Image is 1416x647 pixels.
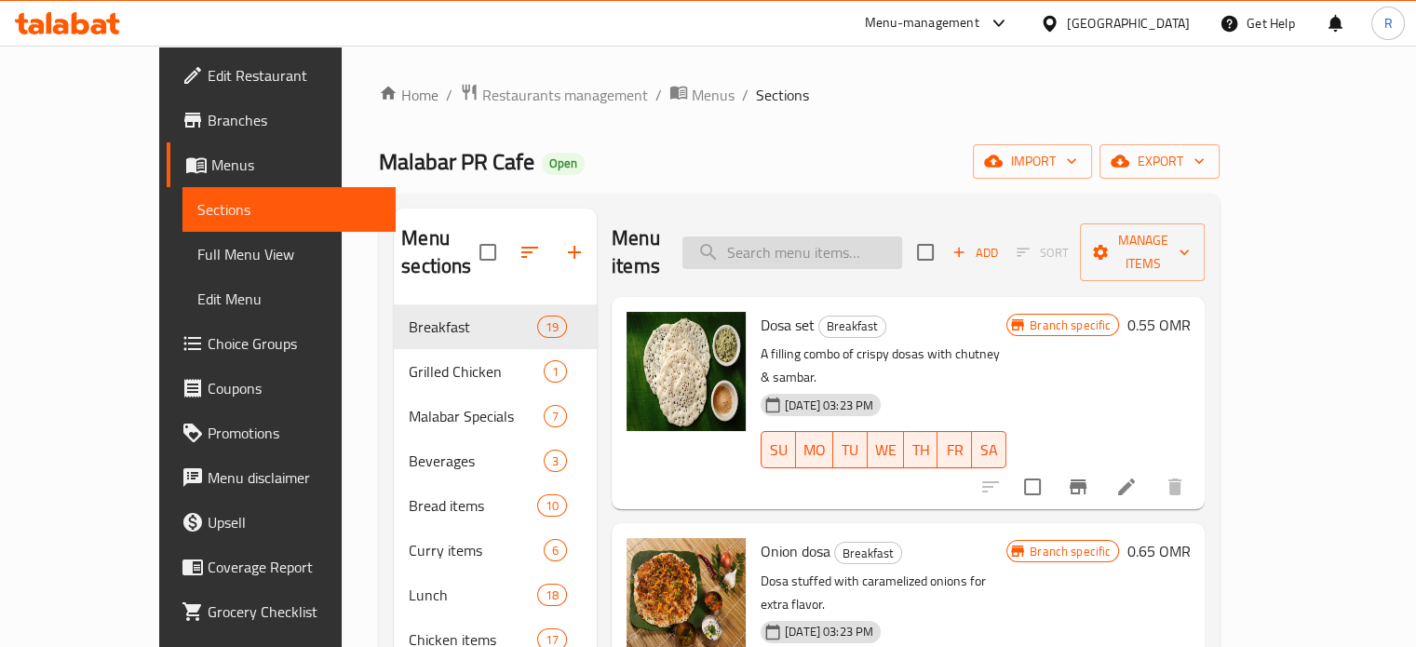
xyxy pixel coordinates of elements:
[167,366,396,411] a: Coupons
[197,243,381,265] span: Full Menu View
[769,437,789,464] span: SU
[409,494,536,517] span: Bread items
[167,411,396,455] a: Promotions
[545,452,566,470] span: 3
[612,224,660,280] h2: Menu items
[818,316,886,338] div: Breakfast
[972,431,1006,468] button: SA
[692,84,735,106] span: Menus
[208,332,381,355] span: Choice Groups
[544,450,567,472] div: items
[208,109,381,131] span: Branches
[538,318,566,336] span: 19
[208,64,381,87] span: Edit Restaurant
[1126,312,1190,338] h6: 0.55 OMR
[460,83,648,107] a: Restaurants management
[507,230,552,275] span: Sort sections
[911,437,931,464] span: TH
[197,288,381,310] span: Edit Menu
[401,224,479,280] h2: Menu sections
[756,84,809,106] span: Sections
[208,422,381,444] span: Promotions
[761,431,796,468] button: SU
[182,187,396,232] a: Sections
[208,466,381,489] span: Menu disclaimer
[865,12,979,34] div: Menu-management
[1013,467,1052,506] span: Select to update
[761,343,1006,389] p: A filling combo of crispy dosas with chutney & sambar.
[1022,543,1118,560] span: Branch specific
[1099,144,1220,179] button: export
[208,511,381,533] span: Upsell
[1383,13,1392,34] span: R
[167,500,396,545] a: Upsell
[875,437,897,464] span: WE
[742,84,748,106] li: /
[1056,465,1100,509] button: Branch-specific-item
[835,543,901,564] span: Breakfast
[208,600,381,623] span: Grocery Checklist
[379,141,534,182] span: Malabar PR Cafe
[409,450,544,472] span: Beverages
[761,537,830,565] span: Onion dosa
[537,316,567,338] div: items
[394,528,597,573] div: Curry items6
[537,584,567,606] div: items
[208,377,381,399] span: Coupons
[409,405,544,427] span: Malabar Specials
[182,232,396,276] a: Full Menu View
[544,539,567,561] div: items
[841,437,860,464] span: TU
[538,497,566,515] span: 10
[761,311,815,339] span: Dosa set
[627,312,746,431] img: Dosa set
[394,573,597,617] div: Lunch18
[538,586,566,604] span: 18
[394,483,597,528] div: Bread items10
[167,321,396,366] a: Choice Groups
[1114,150,1205,173] span: export
[1115,476,1138,498] a: Edit menu item
[542,155,585,171] span: Open
[409,539,544,561] span: Curry items
[655,84,662,106] li: /
[545,408,566,425] span: 7
[904,431,938,468] button: TH
[1126,538,1190,564] h6: 0.65 OMR
[1005,238,1080,267] span: Select section first
[446,84,452,106] li: /
[409,316,536,338] span: Breakfast
[542,153,585,175] div: Open
[945,238,1005,267] span: Add item
[167,455,396,500] a: Menu disclaimer
[777,397,881,414] span: [DATE] 03:23 PM
[379,84,438,106] a: Home
[167,545,396,589] a: Coverage Report
[1067,13,1190,34] div: [GEOGRAPHIC_DATA]
[409,360,544,383] span: Grilled Chicken
[167,53,396,98] a: Edit Restaurant
[937,431,972,468] button: FR
[211,154,381,176] span: Menus
[777,623,881,640] span: [DATE] 03:23 PM
[1153,465,1197,509] button: delete
[545,542,566,559] span: 6
[409,584,536,606] div: Lunch
[1022,317,1118,334] span: Branch specific
[552,230,597,275] button: Add section
[1080,223,1205,281] button: Manage items
[544,405,567,427] div: items
[1095,229,1190,276] span: Manage items
[182,276,396,321] a: Edit Menu
[950,242,1000,263] span: Add
[682,236,902,269] input: search
[868,431,904,468] button: WE
[167,589,396,634] a: Grocery Checklist
[796,431,833,468] button: MO
[379,83,1220,107] nav: breadcrumb
[394,304,597,349] div: Breakfast19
